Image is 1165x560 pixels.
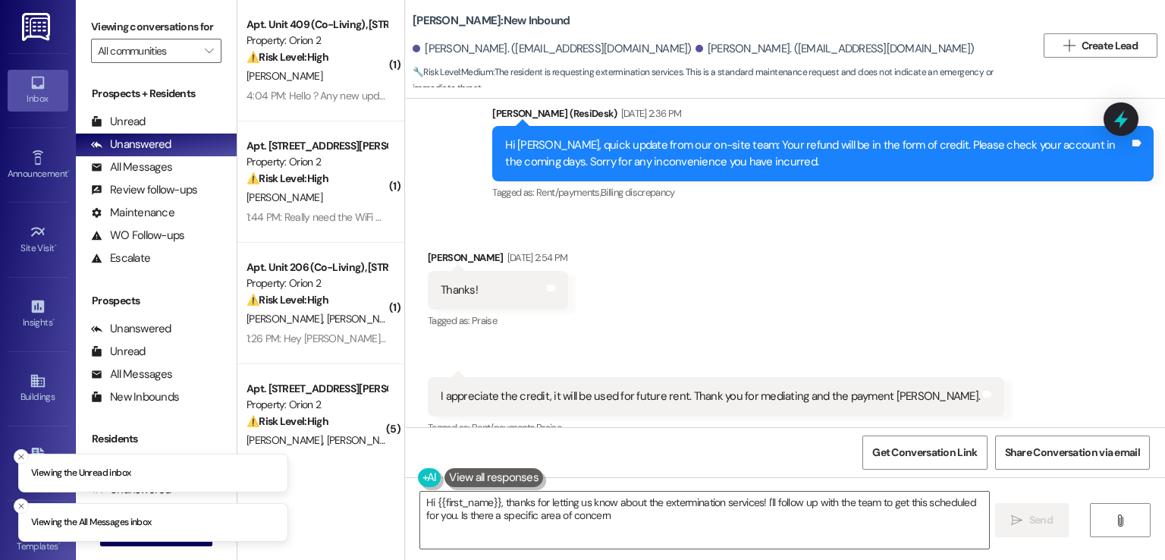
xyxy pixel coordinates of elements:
[91,159,172,175] div: All Messages
[205,45,213,57] i: 
[1005,445,1140,461] span: Share Conversation via email
[8,518,68,558] a: Templates •
[247,89,401,102] div: 4:04 PM: Hello ? Any new update ?
[91,182,197,198] div: Review follow-ups
[91,228,184,244] div: WO Follow-ups
[8,219,68,260] a: Site Visit •
[428,310,567,332] div: Tagged as:
[413,66,493,78] strong: 🔧 Risk Level: Medium
[91,367,172,382] div: All Messages
[247,414,328,428] strong: ⚠️ Risk Level: High
[505,137,1129,170] div: Hi [PERSON_NAME], quick update from our on-site team: Your refund will be in the form of credit. ...
[472,421,536,434] span: Rent/payments ,
[8,368,68,409] a: Buildings
[247,17,387,33] div: Apt. Unit 409 (Co-Living), [STREET_ADDRESS][PERSON_NAME]
[31,516,152,530] p: Viewing the All Messages inbox
[428,417,1004,439] div: Tagged as:
[1011,514,1022,527] i: 
[247,381,387,397] div: Apt. [STREET_ADDRESS][PERSON_NAME][PERSON_NAME]
[8,70,68,111] a: Inbox
[1044,33,1157,58] button: Create Lead
[862,436,987,470] button: Get Conversation Link
[31,466,130,480] p: Viewing the Unread inbox
[413,64,1036,97] span: : The resident is requesting extermination services. This is a standard maintenance request and d...
[91,15,221,39] label: Viewing conversations for
[55,241,57,251] span: •
[1063,39,1075,52] i: 
[247,332,793,345] div: 1:26 PM: Hey [PERSON_NAME], for some reason during the night there's a password lock on the therm...
[247,154,387,170] div: Property: Orion 2
[247,50,328,64] strong: ⚠️ Risk Level: High
[420,492,988,549] textarea: Hi {{first_name}}, thanks for letting us know about the extermination services! I'll follow up wi...
[247,210,500,224] div: 1:44 PM: Really need the WiFi code, is there any progress?
[58,539,61,549] span: •
[52,315,55,326] span: •
[22,13,53,41] img: ResiDesk Logo
[536,186,601,199] span: Rent/payments ,
[995,503,1069,537] button: Send
[617,105,682,121] div: [DATE] 2:36 PM
[247,433,327,447] span: [PERSON_NAME]
[1082,38,1138,54] span: Create Lead
[247,312,327,326] span: [PERSON_NAME]
[247,138,387,154] div: Apt. [STREET_ADDRESS][PERSON_NAME]
[91,389,179,405] div: New Inbounds
[91,250,150,266] div: Escalate
[247,33,387,49] div: Property: Orion 2
[536,421,561,434] span: Praise
[1114,514,1126,527] i: 
[413,13,570,29] b: [PERSON_NAME]: New Inbound
[327,312,407,326] span: [PERSON_NAME]
[91,114,146,130] div: Unread
[472,314,497,327] span: Praise
[441,282,478,298] div: Thanks!
[428,250,567,271] div: [PERSON_NAME]
[492,181,1154,203] div: Tagged as:
[247,293,328,307] strong: ⚠️ Risk Level: High
[504,250,568,266] div: [DATE] 2:54 PM
[247,260,387,275] div: Apt. Unit 206 (Co-Living), [STREET_ADDRESS][PERSON_NAME]
[91,321,171,337] div: Unanswered
[872,445,977,461] span: Get Conversation Link
[14,499,29,514] button: Close toast
[76,431,237,447] div: Residents
[413,41,692,57] div: [PERSON_NAME]. ([EMAIL_ADDRESS][DOMAIN_NAME])
[68,166,70,177] span: •
[76,86,237,102] div: Prospects + Residents
[91,137,171,153] div: Unanswered
[995,436,1150,470] button: Share Conversation via email
[601,186,675,199] span: Billing discrepancy
[98,39,197,63] input: All communities
[8,294,68,335] a: Insights •
[327,433,407,447] span: [PERSON_NAME]
[247,275,387,291] div: Property: Orion 2
[247,69,322,83] span: [PERSON_NAME]
[76,293,237,309] div: Prospects
[247,190,322,204] span: [PERSON_NAME]
[91,205,174,221] div: Maintenance
[441,389,980,404] div: I appreciate the credit, it will be used for future rent. Thank you for mediating and the payment...
[247,397,387,413] div: Property: Orion 2
[247,171,328,185] strong: ⚠️ Risk Level: High
[14,448,29,464] button: Close toast
[91,344,146,360] div: Unread
[696,41,975,57] div: [PERSON_NAME]. ([EMAIL_ADDRESS][DOMAIN_NAME])
[492,105,1154,127] div: [PERSON_NAME] (ResiDesk)
[8,443,68,484] a: Leads
[1029,512,1053,528] span: Send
